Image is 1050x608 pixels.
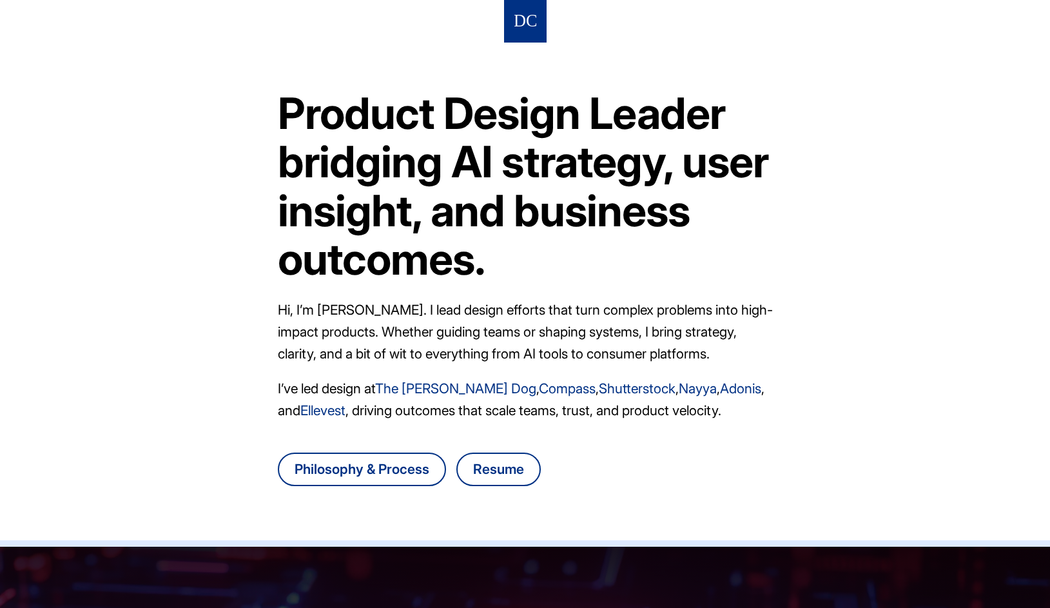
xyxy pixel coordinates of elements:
[599,380,676,397] a: Shutterstock
[278,453,446,486] a: Go to Danny Chang's design philosophy and process page
[539,380,596,397] a: Compass
[278,378,773,422] p: I’ve led design at , , , , , and , driving outcomes that scale teams, trust, and product velocity.
[720,380,761,397] a: Adonis
[300,402,345,418] a: Ellevest
[514,10,536,34] img: Logo
[679,380,717,397] a: Nayya
[456,453,541,486] a: Download Danny Chang's resume as a PDF file
[278,299,773,365] p: Hi, I’m [PERSON_NAME]. I lead design efforts that turn complex problems into high-impact products...
[375,380,536,397] a: The [PERSON_NAME] Dog
[278,89,773,284] h1: Product Design Leader bridging AI strategy, user insight, and business outcomes.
